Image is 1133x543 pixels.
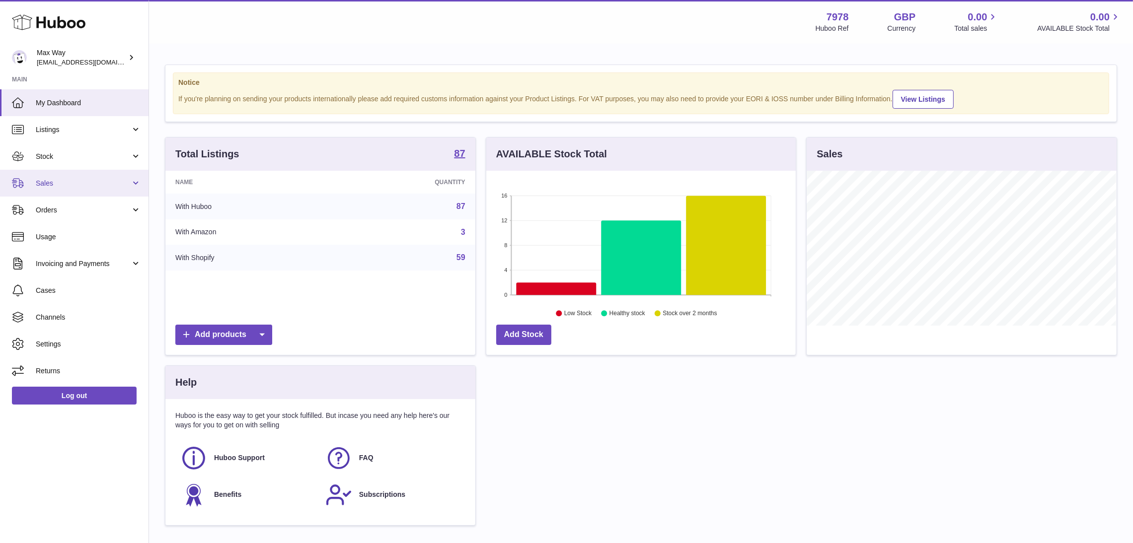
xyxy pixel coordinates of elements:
[36,286,141,295] span: Cases
[504,267,507,273] text: 4
[359,453,374,463] span: FAQ
[165,171,335,194] th: Name
[36,98,141,108] span: My Dashboard
[325,481,460,508] a: Subscriptions
[12,387,137,405] a: Log out
[335,171,475,194] th: Quantity
[36,259,131,269] span: Invoicing and Payments
[564,310,592,317] text: Low Stock
[816,24,849,33] div: Huboo Ref
[36,179,131,188] span: Sales
[359,490,405,499] span: Subscriptions
[888,24,916,33] div: Currency
[1037,24,1121,33] span: AVAILABLE Stock Total
[36,232,141,242] span: Usage
[1037,10,1121,33] a: 0.00 AVAILABLE Stock Total
[456,202,465,210] a: 87
[817,147,842,161] h3: Sales
[180,445,315,472] a: Huboo Support
[214,453,265,463] span: Huboo Support
[954,24,998,33] span: Total sales
[496,325,551,345] a: Add Stock
[36,339,141,349] span: Settings
[180,481,315,508] a: Benefits
[894,10,915,24] strong: GBP
[12,50,27,65] img: Max@LongevityBox.co.uk
[36,205,131,215] span: Orders
[325,445,460,472] a: FAQ
[456,253,465,262] a: 59
[454,148,465,160] a: 87
[165,194,335,219] td: With Huboo
[36,366,141,376] span: Returns
[37,48,126,67] div: Max Way
[1090,10,1110,24] span: 0.00
[968,10,987,24] span: 0.00
[175,376,197,389] h3: Help
[454,148,465,158] strong: 87
[36,313,141,322] span: Channels
[496,147,607,161] h3: AVAILABLE Stock Total
[165,219,335,245] td: With Amazon
[175,325,272,345] a: Add products
[504,292,507,298] text: 0
[36,152,131,161] span: Stock
[36,125,131,135] span: Listings
[165,245,335,271] td: With Shopify
[214,490,241,499] span: Benefits
[175,147,239,161] h3: Total Listings
[609,310,646,317] text: Healthy stock
[893,90,954,109] a: View Listings
[501,193,507,199] text: 16
[178,88,1104,109] div: If you're planning on sending your products internationally please add required customs informati...
[175,411,465,430] p: Huboo is the easy way to get your stock fulfilled. But incase you need any help here's our ways f...
[504,242,507,248] text: 8
[827,10,849,24] strong: 7978
[178,78,1104,87] strong: Notice
[663,310,717,317] text: Stock over 2 months
[954,10,998,33] a: 0.00 Total sales
[461,228,465,236] a: 3
[37,58,146,66] span: [EMAIL_ADDRESS][DOMAIN_NAME]
[501,217,507,223] text: 12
